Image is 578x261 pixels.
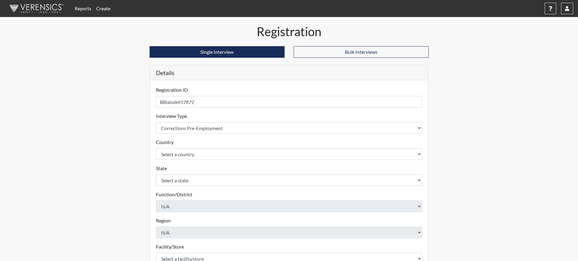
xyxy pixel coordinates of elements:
[156,191,192,198] label: Function/District
[156,243,184,250] label: Facility/Store
[94,2,113,15] a: Create
[156,217,171,224] label: Region
[156,139,174,146] label: Country
[156,165,167,172] label: State
[294,46,429,58] button: Bulk Interviews
[156,112,187,120] label: Interview Type
[150,46,285,58] button: Single Interview
[150,24,429,39] h1: Registration
[156,96,422,108] input: Insert a Registration ID, which needs to be a unique alphanumeric value for each interviewee
[72,2,94,15] a: Reports
[150,65,428,80] h5: Details
[156,86,188,94] label: Registration ID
